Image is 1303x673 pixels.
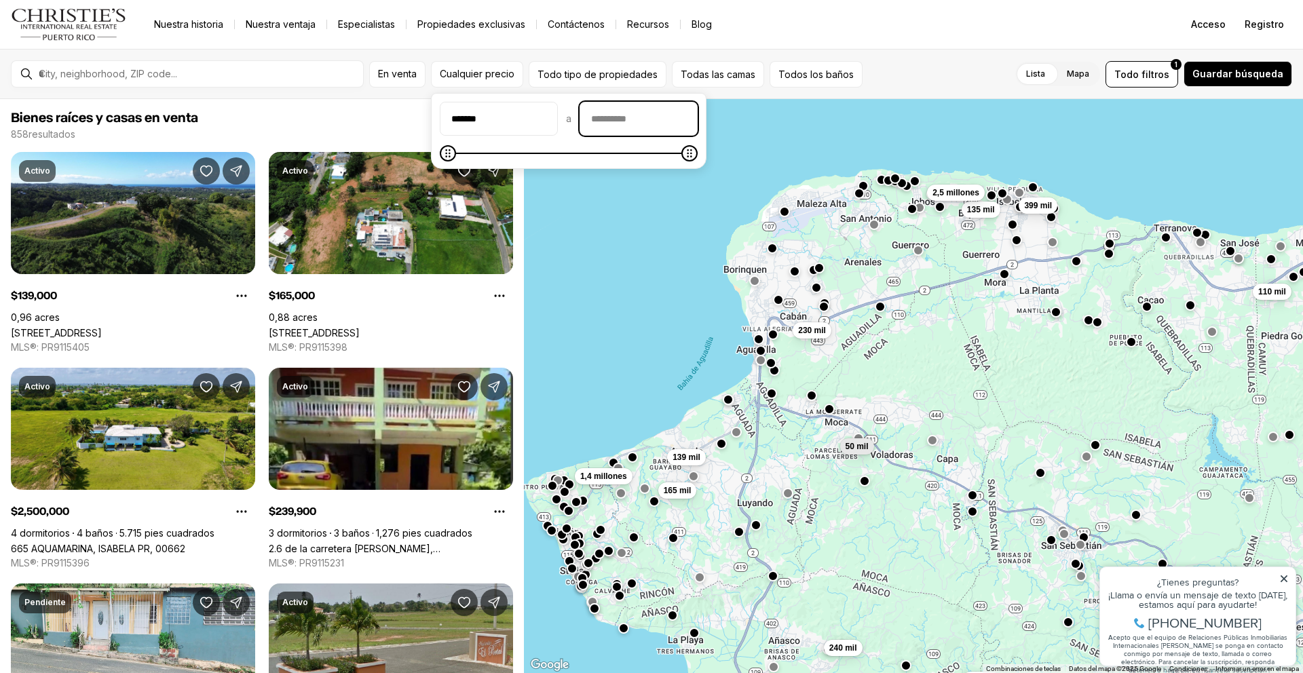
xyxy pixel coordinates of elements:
button: Compartir propiedad [480,373,508,400]
button: 1,4 millones [575,468,632,484]
font: 165 mil [664,485,692,495]
font: Activo [282,381,308,391]
a: Nuestra historia [143,15,234,34]
button: El más nuevo [426,121,521,148]
button: Todos los baños [770,61,863,88]
a: 665 AQUAMARINA, ISABELA PR, 00662 [11,543,185,554]
font: 1 [1175,60,1177,69]
font: Contáctenos [548,18,605,30]
button: 50 mil [840,438,874,455]
button: Compartir propiedad [480,157,508,185]
button: Opciones de propiedad [486,498,513,525]
button: Compartir propiedad [480,589,508,616]
button: 2,5 millones [927,184,985,200]
button: Acceso [1183,11,1234,38]
button: Registro [1236,11,1292,38]
font: [PHONE_NUMBER] [56,66,169,85]
button: En venta [369,61,426,88]
button: 165 mil [658,482,697,498]
a: Blog [681,15,723,34]
font: Todos los baños [778,69,854,80]
font: En venta [378,68,417,79]
button: Guardar Propiedad: 411 JAGUEY [451,157,478,185]
img: logo [11,8,127,41]
font: Mapa [1067,69,1089,79]
font: Guardar búsqueda [1192,68,1283,79]
font: Activo [282,166,308,176]
input: precioMáximo [580,102,697,135]
button: Opciones de propiedad [228,282,255,309]
button: Opciones de propiedad [228,498,255,525]
a: Nuestra ventaja [235,15,326,34]
font: Acceso [1191,18,1226,30]
input: precioMín [440,102,557,135]
font: 2,5 millones [932,187,979,197]
span: Máximo [681,145,698,161]
button: Guardar propiedad: 2.6 de la carretera DAGÜEY WARD [451,373,478,400]
font: Pendiente [24,597,66,607]
font: Activo [24,381,50,391]
font: Activo [24,166,50,176]
font: Nuestra historia [154,18,223,30]
font: Acepto que el equipo de Relaciones Públicas Inmobiliarias Internacionales [PERSON_NAME] se ponga ... [16,85,195,128]
font: Propiedades exclusivas [417,18,525,30]
font: ¡Llama o envía un mensaje de texto [DATE], estamos aquí para ayudarte! [16,41,195,64]
button: Todofiltros1 [1106,61,1178,88]
font: Blog [692,18,712,30]
font: Todas las camas [681,69,755,80]
button: 399 mil [1019,197,1057,214]
button: Guardar Propiedad: 411 SECTOR BAJIO [193,157,220,185]
font: Bienes raíces y casas en venta [11,111,198,125]
font: Cualquier precio [440,68,514,79]
button: Compartir propiedad [223,157,250,185]
a: 411 SECTOR BAJIO, AGUADA PR, 00602 [11,327,102,339]
a: Propiedades exclusivas [407,15,536,34]
button: Cualquier precio [431,61,523,88]
a: Recursos [616,15,680,34]
font: Todo tipo de propiedades [537,69,658,80]
font: filtros [1141,69,1169,80]
span: Mínimo [440,145,456,161]
font: Todo [1114,69,1139,80]
font: 230 mil [798,325,826,334]
font: Nuestra ventaja [246,18,316,30]
a: Especialistas [327,15,406,34]
a: 411 JAGUEY, AGUADA PR, 00602 [269,327,360,339]
font: 399 mil [1024,201,1052,210]
font: 135 mil [967,205,995,214]
a: 2.6 de la carretera DAGÜEY WARD, ANASCO PR, 00610 [269,543,513,554]
font: 110 mil [1258,286,1286,296]
font: resultados [29,128,75,140]
font: Lista [1026,69,1045,79]
font: Datos del mapa ©2025 Google [1069,665,1161,672]
font: Recursos [627,18,669,30]
font: 139 mil [673,453,700,462]
button: Guardar búsqueda [1184,61,1292,87]
font: a [566,113,571,125]
button: Todas las camas [672,61,764,88]
button: 110 mil [1253,283,1291,299]
button: Contáctenos [537,15,616,34]
button: 135 mil [962,201,1000,218]
button: 139 mil [667,449,706,465]
button: Compartir propiedad [223,589,250,616]
font: Especialistas [338,18,395,30]
font: 50 mil [846,442,869,451]
font: 858 [11,128,29,140]
button: Guardar Propiedad: 665 AQUAMARINA [193,373,220,400]
button: Opciones de propiedad [486,282,513,309]
font: 1,4 millones [580,472,627,481]
font: ¿Tienes preguntas? [64,28,146,42]
button: Todo tipo de propiedades [529,61,666,88]
font: 240 mil [829,642,857,652]
button: 230 mil [793,322,831,338]
font: Registro [1245,18,1284,30]
button: 240 mil [824,639,863,655]
button: Compartir propiedad [223,373,250,400]
button: Guardar Propiedad: Carr. 110 BO. PUEBLO [193,589,220,616]
font: Activo [282,597,308,607]
button: Guardar Propiedad: Solar A-2 459 [451,589,478,616]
